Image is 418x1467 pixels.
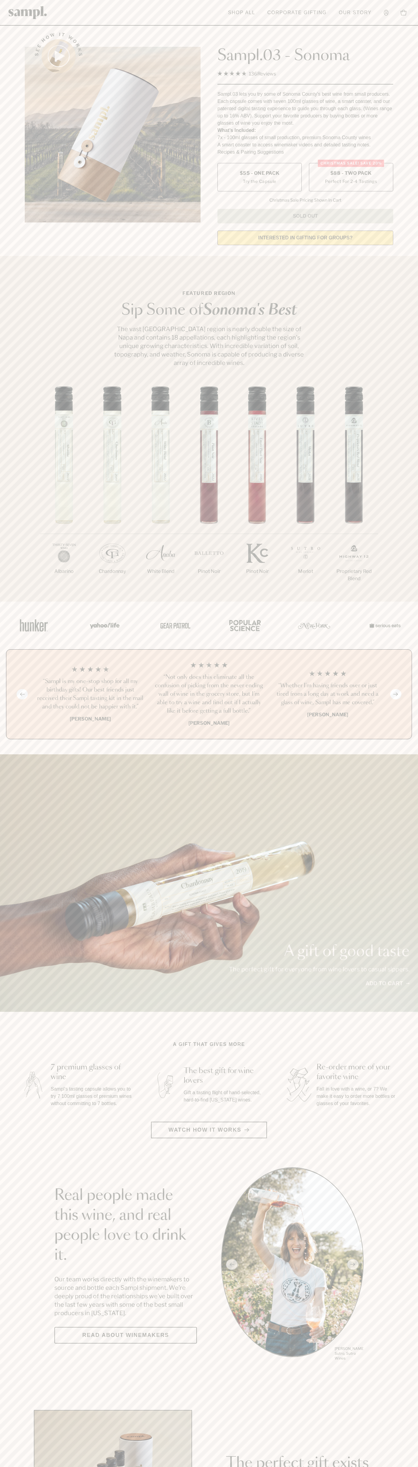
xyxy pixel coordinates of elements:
p: Sampl's tasting capsule allows you to try 7 100ml glasses of premium wines without committing to ... [51,1085,133,1107]
p: Pinot Noir [233,568,281,575]
a: Corporate Gifting [264,6,330,19]
strong: What’s Included: [217,128,256,133]
button: Watch how it works [151,1122,267,1138]
a: interested in gifting for groups? [217,231,393,245]
span: $55 - One Pack [240,170,280,177]
span: $88 - Two Pack [330,170,372,177]
li: 6 / 7 [281,386,330,594]
div: slide 1 [221,1167,364,1362]
p: The vast [GEOGRAPHIC_DATA] region is nearly double the size of Napa and contains 18 appellations,... [112,325,306,367]
p: Pinot Noir [185,568,233,575]
h3: “Whether I'm having friends over or just tired from a long day at work and need a glass of wine, ... [273,682,382,707]
small: Try the Capsule [243,178,276,184]
p: Proprietary Red Blend [330,568,378,582]
li: 2 / 4 [155,662,264,727]
h3: Re-order more of your favorite wine [317,1063,399,1082]
em: Sonoma's Best [203,303,297,318]
img: Artboard_4_28b4d326-c26e-48f9-9c80-911f17d6414e_x450.png [226,612,262,638]
p: Our team works directly with the winemakers to source and bottle each Sampl shipment. We’re deepl... [54,1275,197,1317]
img: Artboard_3_0b291449-6e8c-4d07-b2c2-3f3601a19cd1_x450.png [296,612,332,638]
button: Previous slide [17,689,28,699]
p: Chardonnay [88,568,137,575]
small: Perfect For 2-4 Tastings [325,178,377,184]
li: 3 / 4 [273,662,382,727]
p: The perfect gift for everyone from wine lovers to casual sippers. [229,965,410,973]
li: Christmas Sale Pricing Shown In Cart [266,197,344,203]
a: Read about Winemakers [54,1327,197,1344]
p: A gift of good taste [229,944,410,959]
p: Featured Region [112,290,306,297]
div: 136Reviews [217,70,276,78]
h1: Sampl.03 - Sonoma [217,47,393,65]
span: Reviews [257,71,276,77]
b: [PERSON_NAME] [307,712,348,718]
button: See how it works [42,39,76,73]
img: Artboard_1_c8cd28af-0030-4af1-819c-248e302c7f06_x450.png [16,612,52,638]
a: Our Story [336,6,375,19]
div: Christmas SALE! Save 20% [318,160,384,167]
li: 7x - 100ml glasses of small production, premium Sonoma County wines [217,134,393,141]
li: 1 / 4 [36,662,145,727]
b: [PERSON_NAME] [70,716,111,722]
h3: The best gift for wine lovers [184,1066,266,1085]
li: 5 / 7 [233,386,281,594]
a: Shop All [225,6,258,19]
li: 2 / 7 [88,386,137,594]
p: Merlot [281,568,330,575]
span: 136 [249,71,257,77]
li: 1 / 7 [40,386,88,594]
button: Next slide [390,689,401,699]
h3: “Sampl is my one-stop shop for all my birthday gifts! Our best friends just received their Sampl ... [36,677,145,711]
b: [PERSON_NAME] [188,720,230,726]
li: 3 / 7 [137,386,185,594]
div: Sampl.03 lets you try some of Sonoma County's best wine from small producers. Each capsule comes ... [217,91,393,127]
p: White Blend [137,568,185,575]
h2: A gift that gives more [173,1041,245,1048]
p: Albarino [40,568,88,575]
img: Artboard_7_5b34974b-f019-449e-91fb-745f8d0877ee_x450.png [366,612,402,638]
h2: Sip Some of [112,303,306,318]
li: A smart coaster to access winemaker videos and detailed tasting notes. [217,141,393,149]
img: Sampl logo [8,6,47,19]
ul: carousel [221,1167,364,1362]
h3: “Not only does this eliminate all the confusion of picking from the never ending wall of wine in ... [155,673,264,715]
img: Artboard_5_7fdae55a-36fd-43f7-8bfd-f74a06a2878e_x450.png [156,612,192,638]
li: Recipes & Pairing Suggestions [217,149,393,156]
li: 7 / 7 [330,386,378,602]
p: [PERSON_NAME] Sutro, Sutro Wines [335,1346,364,1361]
a: Add to cart [365,980,410,988]
h3: 7 premium glasses of wine [51,1063,133,1082]
p: Fall in love with a wine, or 7? We make it easy to order more bottles or glasses of your favorites. [317,1085,399,1107]
img: Sampl.03 - Sonoma [25,47,201,222]
p: Gift a tasting flight of hand-selected, hard-to-find [US_STATE] wines. [184,1089,266,1104]
button: Sold Out [217,209,393,223]
img: Artboard_6_04f9a106-072f-468a-bdd7-f11783b05722_x450.png [86,612,122,638]
h2: Real people made this wine, and real people love to drink it. [54,1186,197,1265]
li: 4 / 7 [185,386,233,594]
